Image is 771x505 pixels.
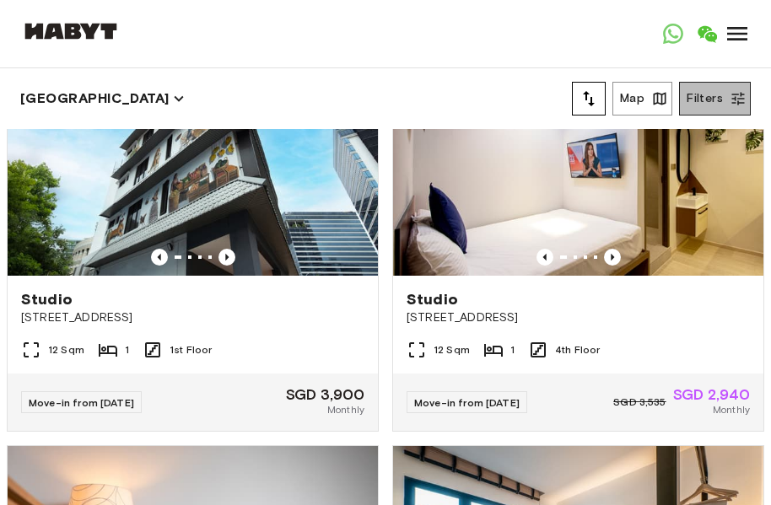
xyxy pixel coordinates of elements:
[604,249,621,266] button: Previous image
[673,387,750,402] span: SGD 2,940
[21,309,364,326] span: [STREET_ADDRESS]
[7,28,379,432] a: Marketing picture of unit SG-01-110-044_001Previous imagePrevious imageStudio[STREET_ADDRESS]12 S...
[613,395,666,410] span: SGD 3,535
[434,342,470,357] span: 12 Sqm
[612,82,672,116] button: Map
[218,249,235,266] button: Previous image
[572,82,606,116] button: tune
[21,289,73,309] span: Studio
[20,87,185,110] button: [GEOGRAPHIC_DATA]
[125,342,129,357] span: 1
[407,289,458,309] span: Studio
[286,387,364,402] span: SGD 3,900
[536,249,553,266] button: Previous image
[327,402,364,417] span: Monthly
[510,342,515,357] span: 1
[8,29,378,276] img: Marketing picture of unit SG-01-110-044_001
[29,396,134,409] span: Move-in from [DATE]
[679,82,751,116] button: Filters
[555,342,600,357] span: 4th Floor
[713,402,750,417] span: Monthly
[48,342,84,357] span: 12 Sqm
[392,28,764,432] a: Marketing picture of unit SG-01-110-033-001Previous imagePrevious imageStudio[STREET_ADDRESS]12 S...
[151,249,168,266] button: Previous image
[407,309,750,326] span: [STREET_ADDRESS]
[20,23,121,40] img: Habyt
[414,396,520,409] span: Move-in from [DATE]
[170,342,212,357] span: 1st Floor
[393,29,763,276] img: Marketing picture of unit SG-01-110-033-001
